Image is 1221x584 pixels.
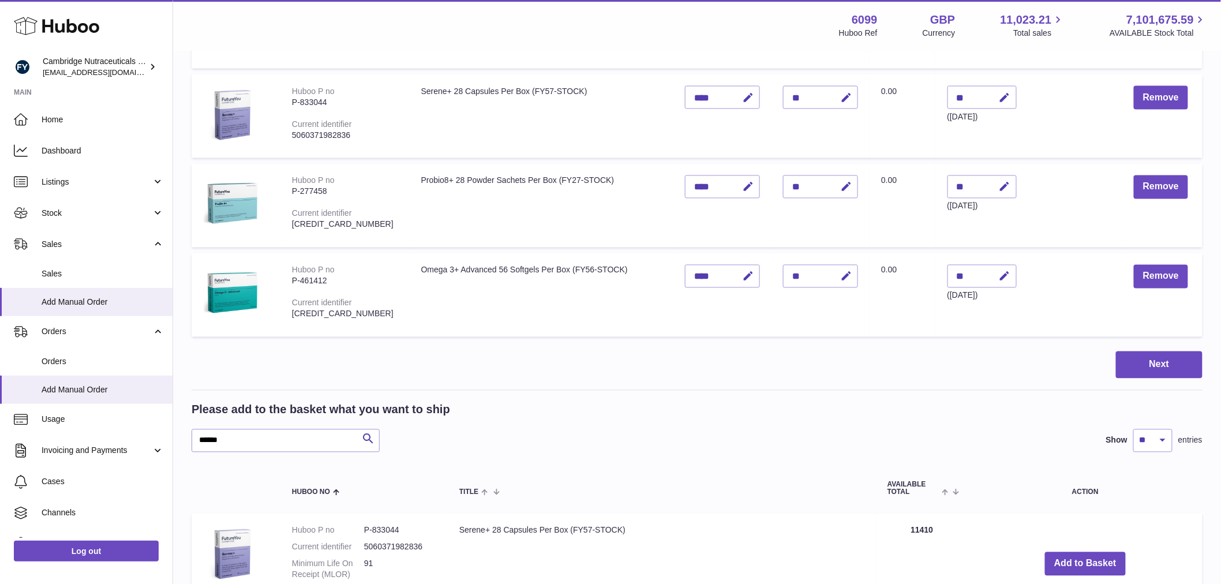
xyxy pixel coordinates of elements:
[968,470,1203,508] th: Action
[292,119,352,129] div: Current identifier
[947,201,1017,212] div: ([DATE])
[292,97,398,108] div: P-833044
[887,481,939,496] span: AVAILABLE Total
[364,542,436,553] dd: 5060371982836
[1106,435,1128,446] label: Show
[42,476,164,487] span: Cases
[292,298,352,308] div: Current identifier
[292,559,364,581] dt: Minimum Life On Receipt (MLOR)
[292,309,398,320] div: [CREDIT_CARD_NUMBER]
[947,111,1017,122] div: ([DATE])
[930,12,955,28] strong: GBP
[42,114,164,125] span: Home
[292,186,398,197] div: P-277458
[42,507,164,518] span: Channels
[42,177,152,188] span: Listings
[203,525,261,583] img: Serene+ 28 Capsules Per Box (FY57-STOCK)
[1134,86,1188,110] button: Remove
[42,297,164,308] span: Add Manual Order
[42,414,164,425] span: Usage
[292,276,398,287] div: P-461412
[42,145,164,156] span: Dashboard
[292,542,364,553] dt: Current identifier
[881,87,897,96] span: 0.00
[1110,12,1207,39] a: 7,101,675.59 AVAILABLE Stock Total
[410,164,674,248] td: Probio8+ 28 Powder Sachets Per Box (FY27-STOCK)
[292,489,330,496] span: Huboo no
[923,28,956,39] div: Currency
[43,56,147,78] div: Cambridge Nutraceuticals Ltd
[42,208,152,219] span: Stock
[292,87,335,96] div: Huboo P no
[410,253,674,337] td: Omega 3+ Advanced 56 Softgels Per Box (FY56-STOCK)
[364,559,436,581] dd: 91
[1000,12,1065,39] a: 11,023.21 Total sales
[1126,12,1194,28] span: 7,101,675.59
[14,541,159,561] a: Log out
[292,219,398,230] div: [CREDIT_CARD_NUMBER]
[947,290,1017,301] div: ([DATE])
[42,326,152,337] span: Orders
[42,268,164,279] span: Sales
[192,402,450,418] h2: Please add to the basket what you want to ship
[839,28,878,39] div: Huboo Ref
[1000,12,1051,28] span: 11,023.21
[203,175,261,233] img: Probio8+ 28 Powder Sachets Per Box (FY27-STOCK)
[292,209,352,218] div: Current identifier
[203,86,261,144] img: Serene+ 28 Capsules Per Box (FY57-STOCK)
[203,265,261,323] img: Omega 3+ Advanced 56 Softgels Per Box (FY56-STOCK)
[1045,552,1126,576] button: Add to Basket
[42,356,164,367] span: Orders
[1134,175,1188,199] button: Remove
[42,384,164,395] span: Add Manual Order
[14,58,31,76] img: internalAdmin-6099@internal.huboo.com
[292,130,398,141] div: 5060371982836
[42,445,152,456] span: Invoicing and Payments
[1116,351,1203,379] button: Next
[881,176,897,185] span: 0.00
[364,525,436,536] dd: P-833044
[292,176,335,185] div: Huboo P no
[1110,28,1207,39] span: AVAILABLE Stock Total
[1178,435,1203,446] span: entries
[459,489,478,496] span: Title
[292,265,335,275] div: Huboo P no
[43,68,170,77] span: [EMAIL_ADDRESS][DOMAIN_NAME]
[1134,265,1188,289] button: Remove
[42,239,152,250] span: Sales
[881,265,897,275] span: 0.00
[410,74,674,158] td: Serene+ 28 Capsules Per Box (FY57-STOCK)
[1013,28,1065,39] span: Total sales
[292,525,364,536] dt: Huboo P no
[852,12,878,28] strong: 6099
